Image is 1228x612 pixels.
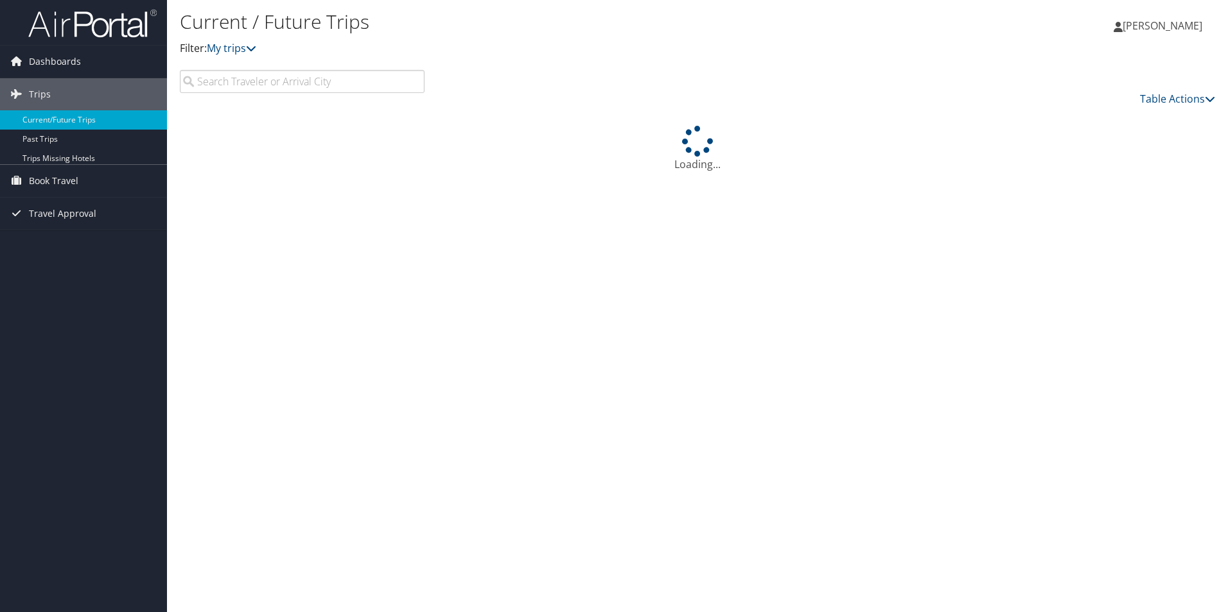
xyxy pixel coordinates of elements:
a: [PERSON_NAME] [1114,6,1215,45]
span: Book Travel [29,165,78,197]
span: Trips [29,78,51,110]
a: Table Actions [1140,92,1215,106]
input: Search Traveler or Arrival City [180,70,425,93]
a: My trips [207,41,256,55]
span: Travel Approval [29,198,96,230]
img: airportal-logo.png [28,8,157,38]
p: Filter: [180,40,870,57]
span: [PERSON_NAME] [1123,19,1202,33]
div: Loading... [180,126,1215,172]
span: Dashboards [29,46,81,78]
h1: Current / Future Trips [180,8,870,35]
